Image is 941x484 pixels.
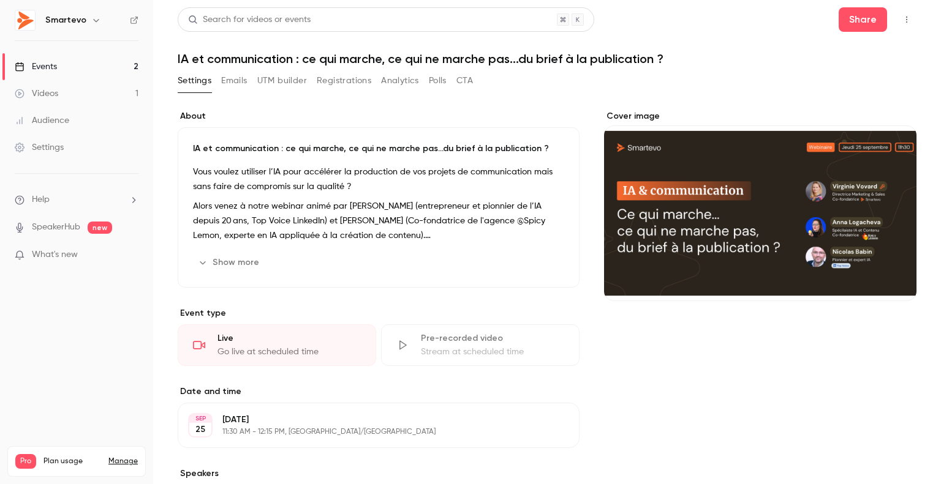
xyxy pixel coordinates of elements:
span: new [88,222,112,234]
button: Share [839,7,887,32]
div: Audience [15,114,69,127]
section: Cover image [604,110,916,301]
button: UTM builder [257,71,307,91]
div: Pre-recorded videoStream at scheduled time [381,324,580,366]
p: IA et communication : ce qui marche, ce qui ne marche pas...du brief à la publication ? [193,143,564,155]
h1: IA et communication : ce qui marche, ce qui ne marche pas...du brief à la publication ? [178,51,916,66]
p: [DATE] [222,414,515,426]
div: Go live at scheduled time [217,346,361,358]
button: Registrations [317,71,371,91]
button: Emails [221,71,247,91]
button: Analytics [381,71,419,91]
span: Plan usage [43,456,101,466]
button: Polls [429,71,447,91]
label: About [178,110,580,122]
span: What's new [32,248,78,261]
label: Date and time [178,385,580,398]
p: 11:30 AM - 12:15 PM, [GEOGRAPHIC_DATA]/[GEOGRAPHIC_DATA] [222,427,515,437]
label: Speakers [178,467,580,480]
div: Stream at scheduled time [421,346,564,358]
a: Manage [108,456,138,466]
p: Alors venez à notre webinar animé par [PERSON_NAME] (entrepreneur et pionnier de l’IA depuis 20 a... [193,199,564,243]
div: Events [15,61,57,73]
div: LiveGo live at scheduled time [178,324,376,366]
div: Settings [15,141,64,154]
span: Help [32,193,50,206]
span: Pro [15,454,36,469]
div: Pre-recorded video [421,332,564,344]
li: help-dropdown-opener [15,193,138,206]
img: Smartevo [15,10,35,30]
div: Live [217,332,361,344]
p: 25 [195,423,205,436]
p: Event type [178,307,580,319]
div: SEP [189,414,211,423]
div: Search for videos or events [188,13,311,26]
button: Settings [178,71,211,91]
p: Vous voulez utiliser l’IA pour accélérer la production de vos projets de communication mais sans ... [193,165,564,194]
label: Cover image [604,110,916,122]
a: SpeakerHub [32,221,80,234]
div: Videos [15,87,58,100]
button: CTA [456,71,473,91]
button: Show more [193,253,266,272]
h6: Smartevo [45,14,86,26]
